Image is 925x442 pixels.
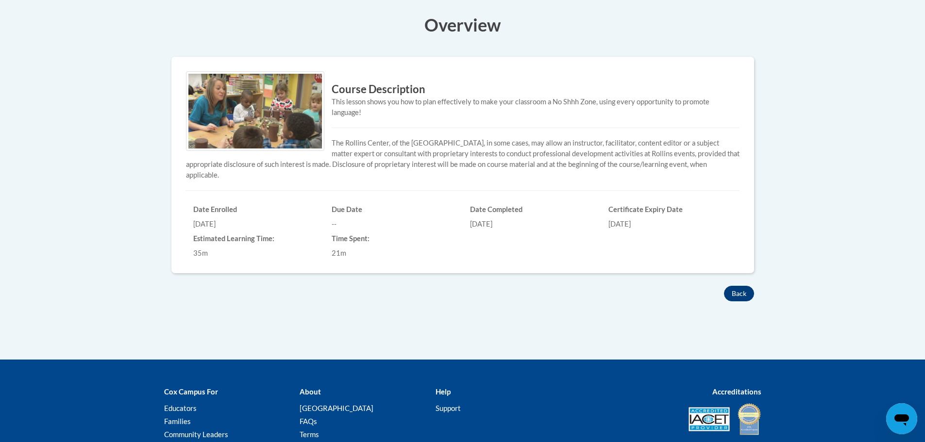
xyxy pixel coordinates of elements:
h3: Course Description [186,82,740,97]
a: Terms [300,430,319,439]
b: About [300,387,321,396]
div: 21m [332,248,455,259]
a: Support [436,404,461,412]
div: This lesson shows you how to plan effectively to make your classroom a No Shhh Zone, using every ... [186,97,740,118]
b: Accreditations [712,387,761,396]
p: The Rollins Center, of the [GEOGRAPHIC_DATA], in some cases, may allow an instructor, facilitator... [186,138,740,180]
img: IDA® Accredited [737,402,761,436]
div: -- [332,219,455,229]
h6: Date Enrolled [193,205,317,214]
button: Back [724,286,754,301]
div: 35m [193,248,317,259]
div: [DATE] [470,219,594,229]
a: FAQs [300,417,317,426]
h6: Time Spent: [332,234,455,243]
iframe: Button to launch messaging window [886,403,917,434]
a: Community Leaders [164,430,228,439]
img: Accredited IACET® Provider [689,407,730,431]
h6: Due Date [332,205,455,214]
b: Cox Campus For [164,387,218,396]
h6: Date Completed [470,205,594,214]
h6: Estimated Learning Time: [193,234,317,243]
a: Families [164,417,191,426]
img: Course logo image [186,71,324,151]
div: [DATE] [608,219,732,229]
h6: Certificate Expiry Date [608,205,732,214]
div: [DATE] [193,219,317,229]
a: [GEOGRAPHIC_DATA] [300,404,373,412]
h3: Overview [171,13,754,37]
b: Help [436,387,451,396]
a: Educators [164,404,197,412]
